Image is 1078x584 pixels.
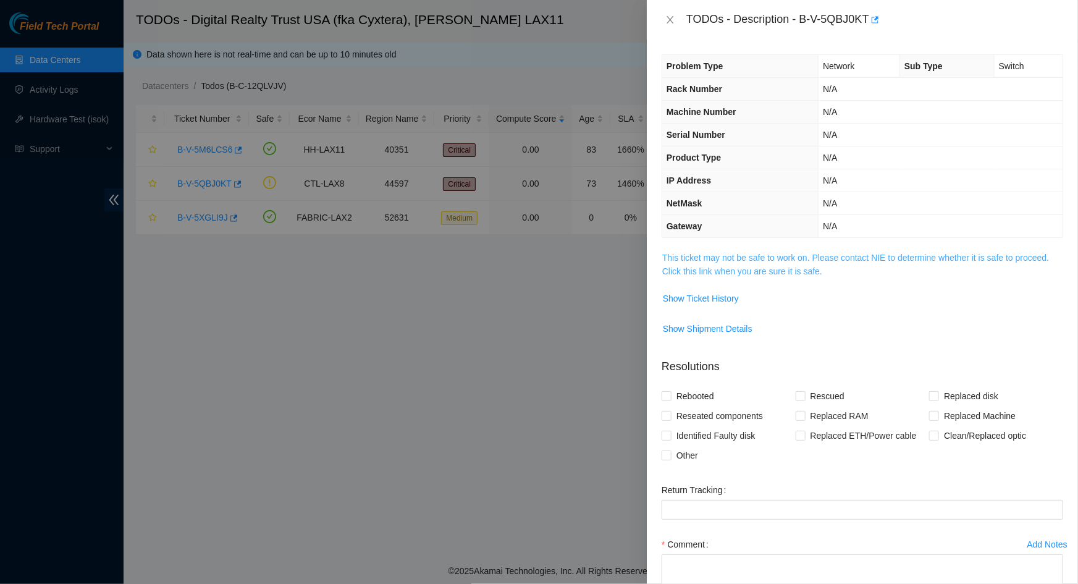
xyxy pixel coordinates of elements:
span: Product Type [667,153,721,163]
span: Switch [999,61,1024,71]
button: Show Shipment Details [662,319,753,339]
span: Reseated components [672,406,768,426]
span: Rescued [806,386,849,406]
label: Return Tracking [662,480,731,500]
span: N/A [823,198,837,208]
span: Machine Number [667,107,736,117]
div: TODOs - Description - B-V-5QBJ0KT [686,10,1063,30]
button: Add Notes [1027,535,1068,554]
span: N/A [823,153,837,163]
span: Show Shipment Details [663,322,752,336]
span: close [665,15,675,25]
span: Replaced RAM [806,406,874,426]
span: Replaced disk [939,386,1003,406]
span: N/A [823,176,837,185]
span: Serial Number [667,130,725,140]
span: NetMask [667,198,702,208]
span: Other [672,446,703,465]
div: Add Notes [1027,540,1067,549]
label: Comment [662,535,714,554]
span: N/A [823,130,837,140]
span: Replaced ETH/Power cable [806,426,922,446]
span: N/A [823,221,837,231]
span: N/A [823,107,837,117]
p: Resolutions [662,349,1063,375]
span: Rack Number [667,84,722,94]
a: This ticket may not be safe to work on. Please contact NIE to determine whether it is safe to pro... [662,253,1049,276]
span: Show Ticket History [663,292,739,305]
button: Close [662,14,679,26]
span: Replaced Machine [939,406,1021,426]
span: IP Address [667,176,711,185]
span: Problem Type [667,61,723,71]
span: Network [823,61,854,71]
button: Show Ticket History [662,289,739,308]
span: Gateway [667,221,702,231]
input: Return Tracking [662,500,1063,520]
span: Identified Faulty disk [672,426,760,446]
span: Rebooted [672,386,719,406]
span: N/A [823,84,837,94]
span: Clean/Replaced optic [939,426,1031,446]
span: Sub Type [904,61,943,71]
